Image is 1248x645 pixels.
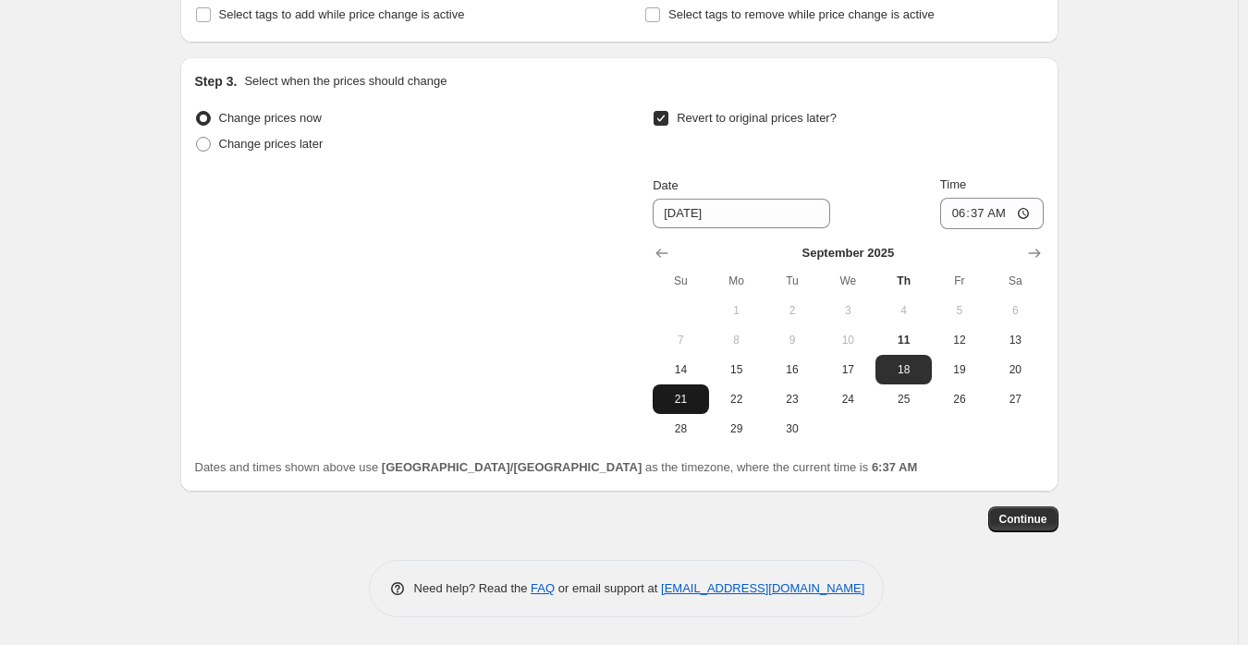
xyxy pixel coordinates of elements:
button: Sunday September 14 2025 [653,355,708,384]
button: Continue [988,506,1058,532]
button: Monday September 8 2025 [709,325,765,355]
span: 28 [660,421,701,436]
span: 10 [827,333,868,347]
input: 9/11/2025 [653,199,830,228]
b: 6:37 AM [872,460,917,474]
th: Monday [709,266,765,296]
span: 8 [716,333,757,347]
span: We [827,274,868,288]
button: Show previous month, August 2025 [649,240,675,266]
button: Monday September 15 2025 [709,355,765,384]
span: 13 [995,333,1035,347]
button: Thursday September 18 2025 [875,355,931,384]
button: Saturday September 27 2025 [987,384,1043,414]
h2: Step 3. [195,72,238,91]
span: 23 [772,392,813,407]
button: Tuesday September 9 2025 [765,325,820,355]
span: 15 [716,362,757,377]
button: Sunday September 21 2025 [653,384,708,414]
span: 2 [772,303,813,318]
button: Wednesday September 3 2025 [820,296,875,325]
button: Thursday September 25 2025 [875,384,931,414]
button: Wednesday September 17 2025 [820,355,875,384]
th: Wednesday [820,266,875,296]
a: FAQ [531,581,555,595]
span: 1 [716,303,757,318]
span: 21 [660,392,701,407]
th: Friday [932,266,987,296]
button: Wednesday September 10 2025 [820,325,875,355]
span: 3 [827,303,868,318]
button: Monday September 22 2025 [709,384,765,414]
span: Continue [999,512,1047,527]
span: 27 [995,392,1035,407]
button: Sunday September 28 2025 [653,414,708,444]
span: or email support at [555,581,661,595]
span: 22 [716,392,757,407]
button: Tuesday September 30 2025 [765,414,820,444]
span: Tu [772,274,813,288]
th: Saturday [987,266,1043,296]
button: Saturday September 20 2025 [987,355,1043,384]
button: Show next month, October 2025 [1022,240,1047,266]
button: Friday September 19 2025 [932,355,987,384]
span: Sa [995,274,1035,288]
span: Change prices later [219,137,324,151]
button: Tuesday September 16 2025 [765,355,820,384]
span: 12 [939,333,980,347]
span: Mo [716,274,757,288]
button: Sunday September 7 2025 [653,325,708,355]
span: Fr [939,274,980,288]
button: Monday September 1 2025 [709,296,765,325]
button: Friday September 26 2025 [932,384,987,414]
span: 20 [995,362,1035,377]
button: Saturday September 13 2025 [987,325,1043,355]
button: Friday September 5 2025 [932,296,987,325]
p: Select when the prices should change [244,72,447,91]
span: 11 [883,333,924,347]
span: 18 [883,362,924,377]
th: Sunday [653,266,708,296]
span: Revert to original prices later? [677,111,837,125]
span: 14 [660,362,701,377]
span: 19 [939,362,980,377]
span: Change prices now [219,111,322,125]
span: 6 [995,303,1035,318]
b: [GEOGRAPHIC_DATA]/[GEOGRAPHIC_DATA] [382,460,642,474]
span: 4 [883,303,924,318]
th: Thursday [875,266,931,296]
span: Select tags to remove while price change is active [668,7,935,21]
button: Wednesday September 24 2025 [820,384,875,414]
span: 29 [716,421,757,436]
button: Tuesday September 23 2025 [765,384,820,414]
button: Friday September 12 2025 [932,325,987,355]
span: 17 [827,362,868,377]
button: Monday September 29 2025 [709,414,765,444]
button: Tuesday September 2 2025 [765,296,820,325]
a: [EMAIL_ADDRESS][DOMAIN_NAME] [661,581,864,595]
span: Need help? Read the [414,581,532,595]
th: Tuesday [765,266,820,296]
span: 7 [660,333,701,347]
span: 16 [772,362,813,377]
span: 30 [772,421,813,436]
span: 25 [883,392,924,407]
span: Select tags to add while price change is active [219,7,465,21]
button: Thursday September 4 2025 [875,296,931,325]
input: 12:00 [940,198,1044,229]
span: Su [660,274,701,288]
span: Th [883,274,924,288]
button: Today Thursday September 11 2025 [875,325,931,355]
button: Saturday September 6 2025 [987,296,1043,325]
span: Time [940,177,966,191]
span: 24 [827,392,868,407]
span: Dates and times shown above use as the timezone, where the current time is [195,460,918,474]
span: 5 [939,303,980,318]
span: 26 [939,392,980,407]
span: Date [653,178,678,192]
span: 9 [772,333,813,347]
